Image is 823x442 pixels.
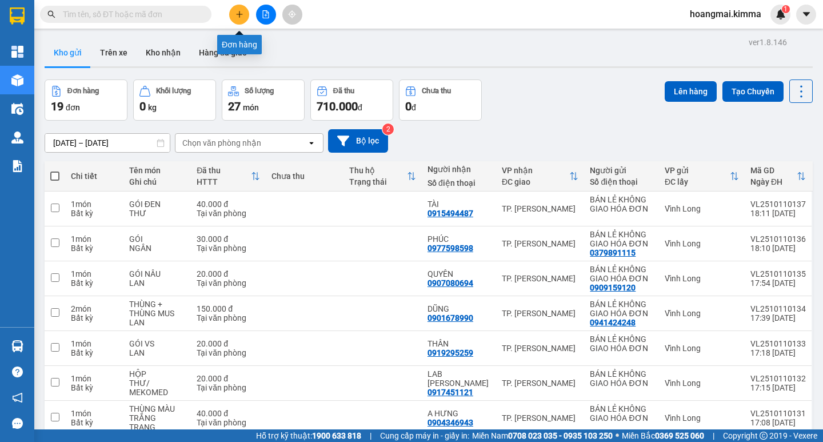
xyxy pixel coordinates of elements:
sup: 1 [782,5,790,13]
div: BÁN LẺ KHÔNG GIAO HÓA ĐƠN [590,230,653,248]
div: VL2510110135 [750,269,806,278]
div: 150.000 đ [197,304,260,313]
img: icon-new-feature [776,9,786,19]
span: Miền Nam [472,429,613,442]
div: Bất kỳ [71,209,118,218]
span: 0 [405,99,411,113]
span: aim [288,10,296,18]
div: LAN [129,318,186,327]
div: NGÂN [129,244,186,253]
span: ⚪️ [616,433,619,438]
div: LAN [129,278,186,288]
div: VL2510110132 [750,374,806,383]
span: đ [358,103,362,112]
span: | [713,429,714,442]
button: Chưa thu0đ [399,79,482,121]
div: 20.000 đ [197,269,260,278]
div: 17:08 [DATE] [750,418,806,427]
div: THÂN [428,339,490,348]
div: ver 1.8.146 [749,36,787,49]
div: 17:15 [DATE] [750,383,806,392]
div: BÁN LẺ KHÔNG GIAO HÓA ĐƠN [590,195,653,213]
img: solution-icon [11,160,23,172]
div: Vĩnh Long [665,413,739,423]
div: Bất kỳ [71,278,118,288]
div: Bất kỳ [71,383,118,392]
div: 0909159120 [590,283,636,292]
div: 0915494487 [428,209,473,218]
div: Vĩnh Long [665,344,739,353]
div: GÓI NÂU [129,269,186,278]
div: 0977598598 [428,244,473,253]
div: 0907080694 [428,278,473,288]
th: Toggle SortBy [496,161,585,192]
div: Chọn văn phòng nhận [182,137,261,149]
div: Chi tiết [71,172,118,181]
div: Tại văn phòng [197,278,260,288]
div: 0379891115 [590,248,636,257]
div: 2 món [71,304,118,313]
div: Người nhận [428,165,490,174]
div: THÙNG + THÙNG MUS [129,300,186,318]
div: BÁN LẺ KHÔNG GIAO HÓA ĐƠN [590,265,653,283]
span: kg [148,103,157,112]
span: đ [411,103,416,112]
span: 27 [228,99,241,113]
span: Hỗ trợ kỹ thuật: [256,429,361,442]
button: file-add [256,5,276,25]
div: THÙNG MÀU TRẮNG [129,404,186,423]
div: Khối lượng [156,87,191,95]
span: món [243,103,259,112]
span: file-add [262,10,270,18]
div: Vĩnh Long [665,309,739,318]
div: A HƯNG [428,409,490,418]
div: TP. [PERSON_NAME] [502,239,579,248]
span: notification [12,392,23,403]
sup: 2 [382,124,394,135]
div: LAN [129,348,186,357]
button: aim [282,5,302,25]
div: VP nhận [502,166,570,175]
span: | [370,429,371,442]
div: LAB KIM CHI [428,369,490,388]
div: TÀI [428,200,490,209]
div: TP. [PERSON_NAME] [502,309,579,318]
div: HỘP [129,369,186,379]
div: DŨNG [428,304,490,313]
div: TP. [PERSON_NAME] [502,204,579,213]
div: ĐC giao [502,177,570,186]
div: Tại văn phòng [197,244,260,253]
div: VL2510110131 [750,409,806,418]
button: Bộ lọc [328,129,388,153]
div: TP. [PERSON_NAME] [502,344,579,353]
div: GÓI VS [129,339,186,348]
span: 710.000 [317,99,358,113]
div: PHÚC [428,234,490,244]
div: Tên món [129,166,186,175]
span: 19 [51,99,63,113]
button: Đơn hàng19đơn [45,79,127,121]
div: Tại văn phòng [197,383,260,392]
div: TP. [PERSON_NAME] [502,379,579,388]
div: TRANG [129,423,186,432]
input: Select a date range. [45,134,170,152]
button: Đã thu710.000đ [310,79,393,121]
span: search [47,10,55,18]
div: Vĩnh Long [665,239,739,248]
div: 17:18 [DATE] [750,348,806,357]
div: 1 món [71,269,118,278]
div: QUYÊN [428,269,490,278]
div: 0919295259 [428,348,473,357]
div: Vĩnh Long [665,204,739,213]
div: 18:10 [DATE] [750,244,806,253]
button: Trên xe [91,39,137,66]
div: Tại văn phòng [197,348,260,357]
div: BÁN LẺ KHÔNG GIAO HÓA ĐƠN [590,300,653,318]
div: BÁN LẺ KHÔNG GIAO HÓA ĐƠN [590,369,653,388]
span: caret-down [801,9,812,19]
div: 0901678990 [428,313,473,322]
div: VL2510110137 [750,200,806,209]
img: warehouse-icon [11,132,23,144]
img: logo-vxr [10,7,25,25]
div: Bất kỳ [71,244,118,253]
